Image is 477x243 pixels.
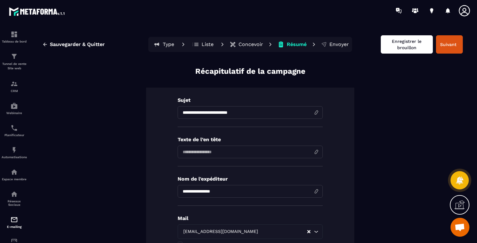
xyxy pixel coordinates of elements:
p: Mail [178,215,323,221]
p: Tunnel de vente Site web [2,62,27,71]
img: formation [10,80,18,88]
p: Planificateur [2,133,27,137]
p: Webinaire [2,111,27,115]
button: Liste [189,38,217,51]
p: Espace membre [2,177,27,181]
a: automationsautomationsEspace membre [2,164,27,186]
a: automationsautomationsAutomatisations [2,142,27,164]
button: Type [150,38,178,51]
img: automations [10,146,18,154]
p: Récapitulatif de la campagne [195,66,305,77]
button: Sauvegarder & Quitter [38,39,109,50]
img: logo [9,6,66,17]
img: scheduler [10,124,18,132]
button: Enregistrer le brouillon [381,35,433,54]
img: email [10,216,18,223]
p: Type [163,41,174,48]
img: automations [10,168,18,176]
div: Ouvrir le chat [450,218,469,237]
img: formation [10,31,18,38]
p: Sujet [178,97,323,103]
p: Nom de l'expéditeur [178,176,323,182]
p: Réseaux Sociaux [2,200,27,206]
a: formationformationTunnel de vente Site web [2,48,27,75]
p: E-mailing [2,225,27,229]
p: Automatisations [2,155,27,159]
button: Envoyer [319,38,351,51]
input: Search for option [259,228,307,235]
span: [EMAIL_ADDRESS][DOMAIN_NAME] [182,228,259,235]
p: Tableau de bord [2,40,27,43]
img: automations [10,102,18,110]
button: Concevoir [228,38,265,51]
p: Liste [202,41,214,48]
a: formationformationCRM [2,75,27,97]
span: Sauvegarder & Quitter [50,41,105,48]
p: Texte de l’en tête [178,136,323,142]
img: formation [10,53,18,60]
p: CRM [2,89,27,93]
div: Search for option [178,224,323,239]
button: Clear Selected [307,229,310,234]
p: Résumé [287,41,307,48]
a: social-networksocial-networkRéseaux Sociaux [2,186,27,211]
a: formationformationTableau de bord [2,26,27,48]
img: social-network [10,190,18,198]
a: schedulerschedulerPlanificateur [2,119,27,142]
a: emailemailE-mailing [2,211,27,233]
a: automationsautomationsWebinaire [2,97,27,119]
button: Résumé [276,38,309,51]
p: Envoyer [329,41,349,48]
button: Suivant [436,35,463,54]
p: Concevoir [238,41,263,48]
